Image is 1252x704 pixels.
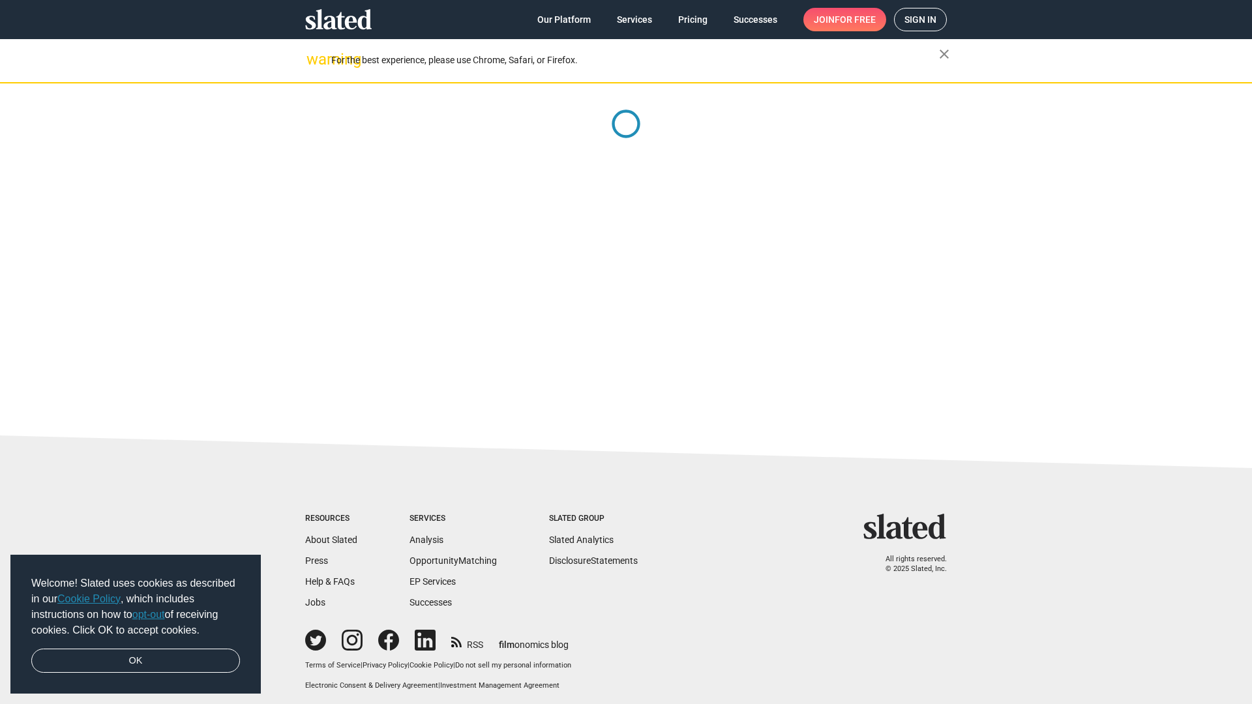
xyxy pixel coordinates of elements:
[936,46,952,62] mat-icon: close
[31,649,240,673] a: dismiss cookie message
[499,628,569,651] a: filmonomics blog
[408,661,410,669] span: |
[451,631,483,651] a: RSS
[678,8,708,31] span: Pricing
[723,8,788,31] a: Successes
[305,514,357,524] div: Resources
[306,51,322,67] mat-icon: warning
[410,555,497,566] a: OpportunityMatching
[132,609,165,620] a: opt-out
[438,681,440,690] span: |
[527,8,601,31] a: Our Platform
[361,661,363,669] span: |
[894,8,947,31] a: Sign in
[668,8,718,31] a: Pricing
[549,535,614,545] a: Slated Analytics
[499,639,514,650] span: film
[835,8,876,31] span: for free
[410,514,497,524] div: Services
[331,51,939,69] div: For the best experience, please use Chrome, Safari, or Firefox.
[57,593,121,604] a: Cookie Policy
[453,661,455,669] span: |
[549,514,638,524] div: Slated Group
[617,8,652,31] span: Services
[305,597,325,608] a: Jobs
[305,535,357,545] a: About Slated
[904,8,936,31] span: Sign in
[872,555,947,574] p: All rights reserved. © 2025 Slated, Inc.
[734,8,777,31] span: Successes
[31,576,240,638] span: Welcome! Slated uses cookies as described in our , which includes instructions on how to of recei...
[410,535,443,545] a: Analysis
[440,681,559,690] a: Investment Management Agreement
[537,8,591,31] span: Our Platform
[606,8,663,31] a: Services
[305,681,438,690] a: Electronic Consent & Delivery Agreement
[410,597,452,608] a: Successes
[305,661,361,669] a: Terms of Service
[814,8,876,31] span: Join
[305,555,328,566] a: Press
[363,661,408,669] a: Privacy Policy
[549,555,638,566] a: DisclosureStatements
[10,555,261,694] div: cookieconsent
[803,8,886,31] a: Joinfor free
[410,661,453,669] a: Cookie Policy
[455,661,571,671] button: Do not sell my personal information
[305,576,355,587] a: Help & FAQs
[410,576,456,587] a: EP Services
